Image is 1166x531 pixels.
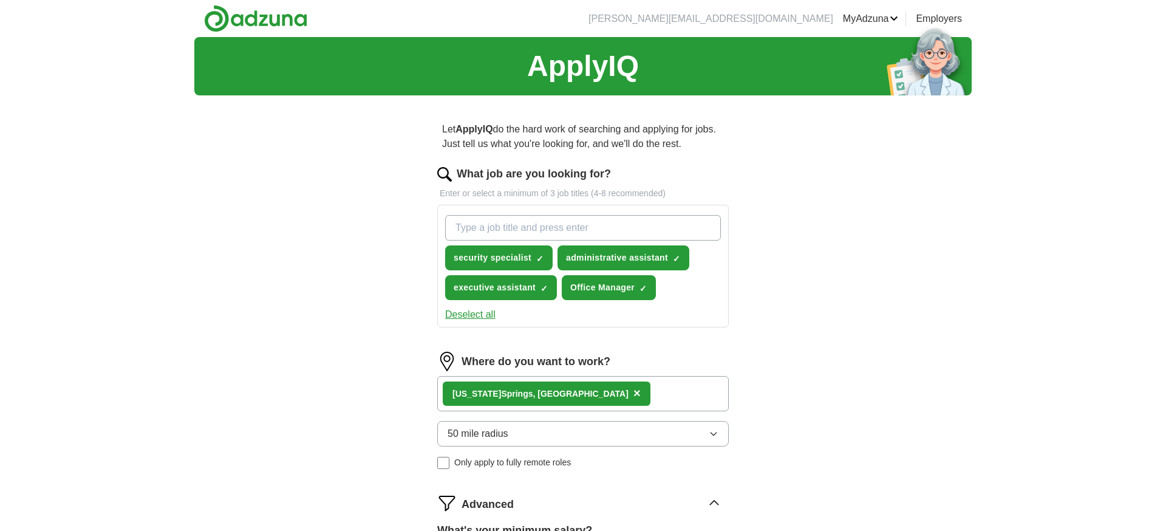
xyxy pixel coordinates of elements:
[204,5,307,32] img: Adzuna logo
[445,307,496,322] button: Deselect all
[437,167,452,182] img: search.png
[916,12,962,26] a: Employers
[437,352,457,371] img: location.png
[454,456,571,469] span: Only apply to fully remote roles
[445,215,721,241] input: Type a job title and press enter
[566,252,668,264] span: administrative assistant
[454,252,531,264] span: security specialist
[454,281,536,294] span: executive assistant
[437,187,729,200] p: Enter or select a minimum of 3 job titles (4-8 recommended)
[445,245,553,270] button: security specialist✓
[455,124,493,134] strong: ApplyIQ
[633,386,641,400] span: ×
[448,427,508,441] span: 50 mile radius
[437,421,729,447] button: 50 mile radius
[457,166,611,182] label: What job are you looking for?
[557,245,689,270] button: administrative assistant✓
[536,254,544,264] span: ✓
[452,388,629,400] div: Springs, [GEOGRAPHIC_DATA]
[588,12,833,26] li: [PERSON_NAME][EMAIL_ADDRESS][DOMAIN_NAME]
[540,284,548,293] span: ✓
[462,496,514,513] span: Advanced
[462,354,610,370] label: Where do you want to work?
[437,493,457,513] img: filter
[527,44,639,88] h1: ApplyIQ
[562,275,656,300] button: Office Manager✓
[445,275,557,300] button: executive assistant✓
[437,117,729,156] p: Let do the hard work of searching and applying for jobs. Just tell us what you're looking for, an...
[843,12,899,26] a: MyAdzuna
[639,284,647,293] span: ✓
[570,281,635,294] span: Office Manager
[452,389,501,399] strong: [US_STATE]
[673,254,680,264] span: ✓
[437,457,449,469] input: Only apply to fully remote roles
[633,385,641,403] button: ×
